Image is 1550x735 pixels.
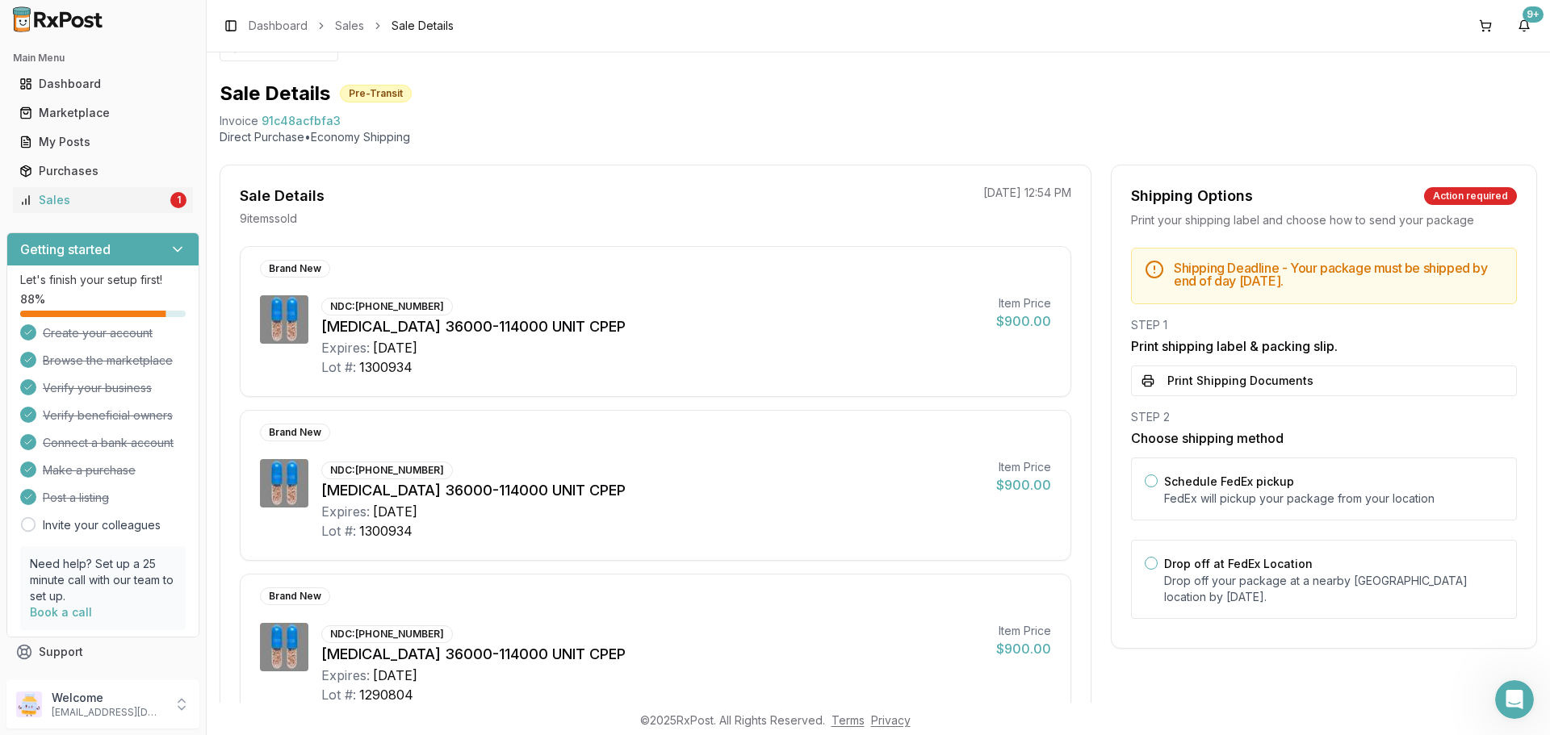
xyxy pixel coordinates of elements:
[1131,365,1517,396] button: Print Shipping Documents
[6,129,199,155] button: My Posts
[321,298,453,315] div: NDC: [PHONE_NUMBER]
[20,291,45,307] span: 88 %
[321,666,370,685] div: Expires:
[321,521,356,541] div: Lot #:
[321,315,983,338] div: [MEDICAL_DATA] 36000-114000 UNIT CPEP
[6,666,199,695] button: Feedback
[43,325,153,341] span: Create your account
[996,459,1051,475] div: Item Price
[359,357,413,377] div: 1300934
[1131,336,1517,356] h3: Print shipping label & packing slip.
[220,129,1537,145] p: Direct Purchase • Economy Shipping
[340,85,412,102] div: Pre-Transit
[6,637,199,666] button: Support
[1495,680,1534,719] iframe: Intercom live chat
[1131,185,1253,207] div: Shipping Options
[1164,557,1313,570] label: Drop off at FedEx Location
[6,71,199,97] button: Dashboard
[19,105,186,121] div: Marketplace
[20,240,111,259] h3: Getting started
[260,424,330,441] div: Brand New
[321,685,356,704] div: Lot #:
[30,556,176,604] p: Need help? Set up a 25 minute call with our team to set up.
[43,380,152,396] span: Verify your business
[260,260,330,278] div: Brand New
[52,690,164,706] p: Welcome
[170,192,186,208] div: 1
[13,69,193,98] a: Dashboard
[373,502,417,521] div: [DATE]
[392,18,454,34] span: Sale Details
[321,479,983,502] div: [MEDICAL_DATA] 36000-114000 UNIT CPEP
[996,475,1051,495] div: $900.00
[1131,428,1517,448] h3: Choose shipping method
[1164,491,1503,507] p: FedEx will pickup your package from your location
[249,18,308,34] a: Dashboard
[30,605,92,619] a: Book a call
[19,163,186,179] div: Purchases
[996,623,1051,639] div: Item Price
[13,127,193,157] a: My Posts
[373,666,417,685] div: [DATE]
[240,211,297,227] p: 9 item s sold
[832,713,865,727] a: Terms
[39,673,94,689] span: Feedback
[43,435,174,451] span: Connect a bank account
[20,272,186,288] p: Let's finish your setup first!
[1523,6,1544,23] div: 9+
[1164,474,1294,488] label: Schedule FedEx pickup
[6,187,199,213] button: Sales1
[260,623,308,671] img: Creon 36000-114000 UNIT CPEP
[1131,212,1517,228] div: Print your shipping label and choose how to send your package
[260,587,330,605] div: Brand New
[43,407,173,424] span: Verify beneficial owners
[996,639,1051,658] div: $900.00
[43,462,136,478] span: Make a purchase
[1511,13,1537,39] button: 9+
[1131,409,1517,425] div: STEP 2
[19,192,167,208] div: Sales
[359,521,413,541] div: 1300934
[1164,573,1503,605] p: Drop off your package at a nearby [GEOGRAPHIC_DATA] location by [DATE] .
[321,461,453,479] div: NDC: [PHONE_NUMBER]
[52,706,164,719] p: [EMAIL_ADDRESS][DOMAIN_NAME]
[13,157,193,186] a: Purchases
[240,185,325,207] div: Sale Details
[335,18,364,34] a: Sales
[16,691,42,717] img: User avatar
[1174,261,1503,287] h5: Shipping Deadline - Your package must be shipped by end of day [DATE] .
[43,353,173,369] span: Browse the marketplace
[983,185,1071,201] p: [DATE] 12:54 PM
[321,625,453,643] div: NDC: [PHONE_NUMBER]
[321,357,356,377] div: Lot #:
[6,6,110,32] img: RxPost Logo
[6,158,199,184] button: Purchases
[6,100,199,126] button: Marketplace
[871,713,911,727] a: Privacy
[43,517,161,533] a: Invite your colleagues
[249,18,454,34] nav: breadcrumb
[220,113,258,129] div: Invoice
[262,113,341,129] span: 91c48acfbfa3
[321,338,370,357] div: Expires:
[260,295,308,344] img: Creon 36000-114000 UNIT CPEP
[996,295,1051,311] div: Item Price
[43,490,109,506] span: Post a listing
[373,338,417,357] div: [DATE]
[19,134,186,150] div: My Posts
[996,311,1051,331] div: $900.00
[19,76,186,92] div: Dashboard
[220,81,330,106] h1: Sale Details
[13,52,193,65] h2: Main Menu
[13,98,193,127] a: Marketplace
[260,459,308,507] img: Creon 36000-114000 UNIT CPEP
[1131,317,1517,333] div: STEP 1
[1424,187,1517,205] div: Action required
[359,685,413,704] div: 1290804
[13,186,193,215] a: Sales1
[321,502,370,521] div: Expires:
[321,643,983,666] div: [MEDICAL_DATA] 36000-114000 UNIT CPEP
